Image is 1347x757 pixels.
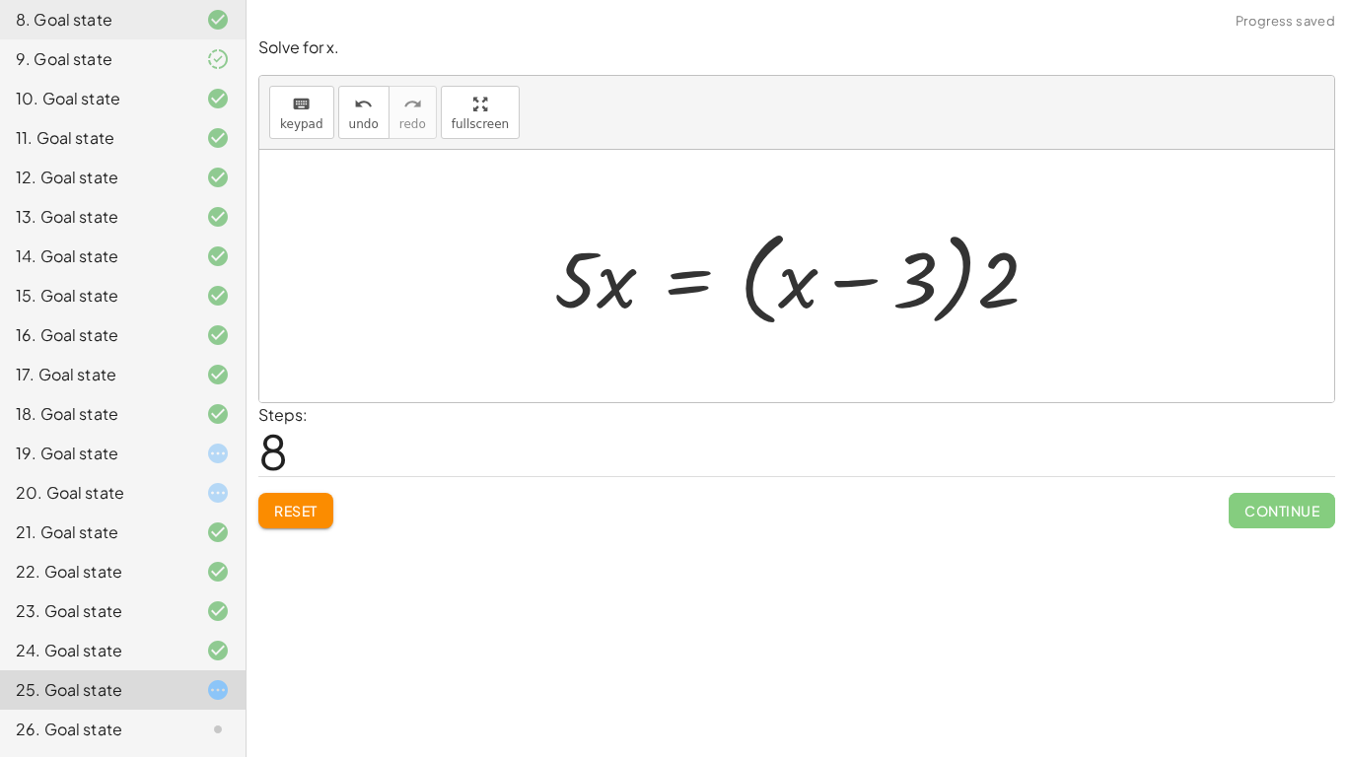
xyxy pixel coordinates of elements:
i: Task finished and correct. [206,87,230,110]
span: Progress saved [1236,12,1335,32]
i: Task finished and correct. [206,323,230,347]
div: 13. Goal state [16,205,175,229]
div: 9. Goal state [16,47,175,71]
span: Reset [274,502,318,519]
i: Task finished and part of it marked as correct. [206,47,230,71]
i: Task not started. [206,718,230,741]
span: keypad [280,117,323,131]
div: 20. Goal state [16,481,175,505]
i: Task finished and correct. [206,402,230,426]
i: Task finished and correct. [206,639,230,662]
i: Task finished and correct. [206,599,230,623]
i: Task started. [206,442,230,465]
div: 11. Goal state [16,126,175,150]
div: 26. Goal state [16,718,175,741]
div: 14. Goal state [16,244,175,268]
div: 25. Goal state [16,678,175,702]
button: undoundo [338,86,390,139]
i: Task started. [206,678,230,702]
i: Task finished and correct. [206,244,230,268]
span: fullscreen [452,117,509,131]
i: Task finished and correct. [206,284,230,308]
div: 16. Goal state [16,323,175,347]
i: redo [403,93,422,116]
button: keyboardkeypad [269,86,334,139]
div: 22. Goal state [16,560,175,584]
div: 23. Goal state [16,599,175,623]
i: Task finished and correct. [206,560,230,584]
div: 12. Goal state [16,166,175,189]
i: Task finished and correct. [206,520,230,544]
span: redo [399,117,426,131]
div: 19. Goal state [16,442,175,465]
div: 21. Goal state [16,520,175,544]
label: Steps: [258,404,308,425]
i: Task finished and correct. [206,166,230,189]
p: Solve for x. [258,36,1335,59]
i: Task finished and correct. [206,363,230,386]
div: 10. Goal state [16,87,175,110]
button: fullscreen [441,86,520,139]
span: undo [349,117,379,131]
i: Task started. [206,481,230,505]
i: Task finished and correct. [206,8,230,32]
i: undo [354,93,373,116]
button: Reset [258,493,333,528]
div: 18. Goal state [16,402,175,426]
span: 8 [258,421,288,481]
i: Task finished and correct. [206,205,230,229]
button: redoredo [389,86,437,139]
i: keyboard [292,93,311,116]
i: Task finished and correct. [206,126,230,150]
div: 17. Goal state [16,363,175,386]
div: 15. Goal state [16,284,175,308]
div: 8. Goal state [16,8,175,32]
div: 24. Goal state [16,639,175,662]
